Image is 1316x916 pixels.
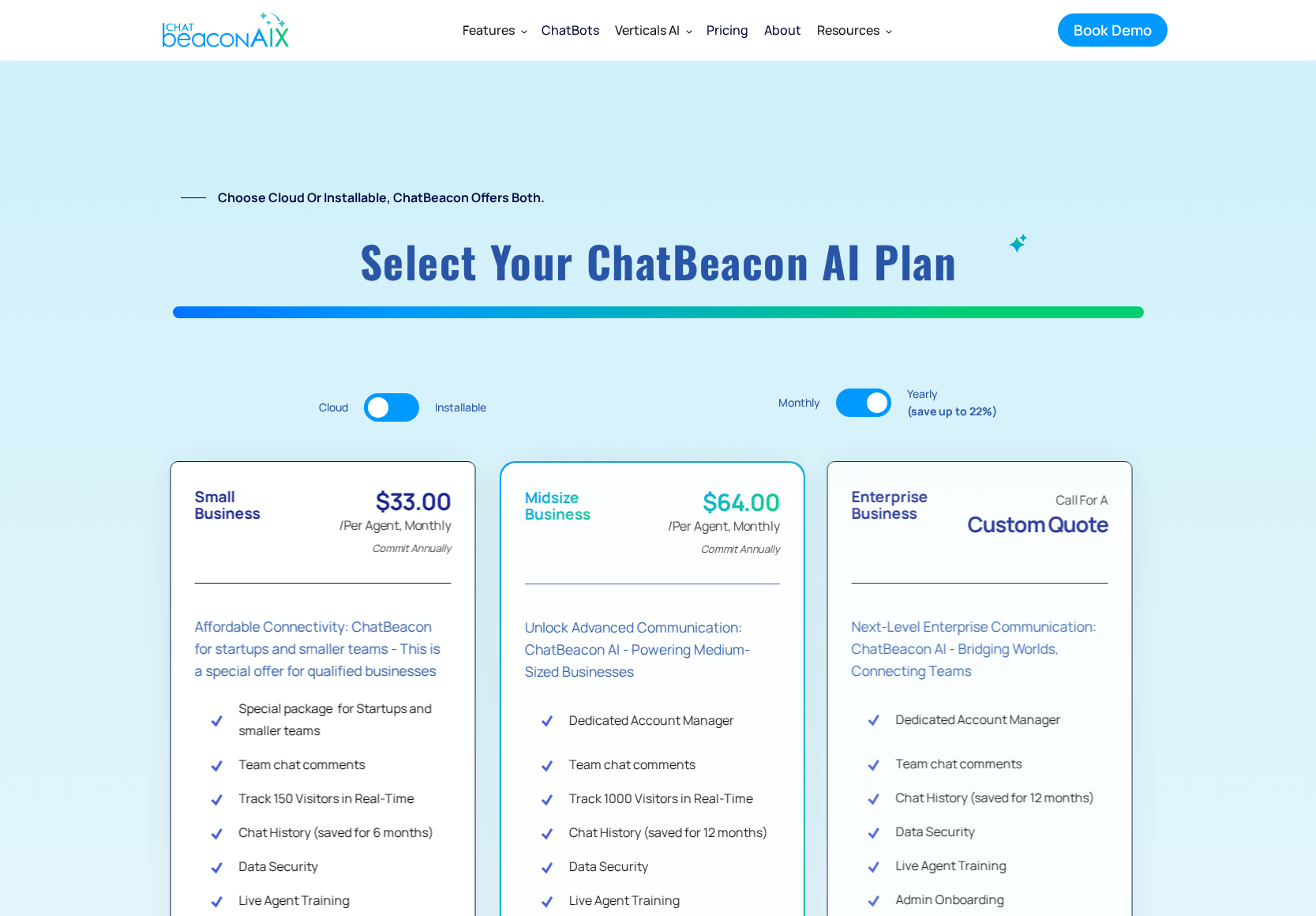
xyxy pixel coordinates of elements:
[707,19,748,41] div: Pricing
[173,240,1144,282] h1: Select your ChatBeacon AI plan
[607,11,699,49] div: Verticals AI
[542,19,599,41] div: ChatBots
[521,28,527,34] img: Dropdown
[764,19,801,41] div: About
[668,515,780,560] div: /Per Agent, Monthly
[895,888,1003,910] div: Admin Onboarding
[867,756,879,771] img: Check
[907,404,997,419] strong: (save up to 22%)
[569,821,768,843] div: Chat History (saved for 12 months)
[668,490,780,515] div: $64.00
[238,697,451,741] div: Special package for Startups and smaller teams
[851,615,1108,681] div: Next-Level Enterprise Communication: ChatBeacon AI - Bridging Worlds, Connecting Teams
[210,712,223,727] img: Check
[525,618,750,681] strong: Unlock Advanced Communication: ChatBeacon AI - Powering Medium-Sized Businesses
[701,542,780,556] em: Commit Annually
[569,753,695,775] div: Team chat comments
[756,9,809,51] a: About
[339,514,451,559] div: /Per Agent, Monthly
[1007,232,1029,254] img: ChatBeacon AI
[851,489,928,522] div: Enterprise Business
[210,893,223,908] img: Check
[218,189,545,206] strong: Choose Cloud or Installable, ChatBeacon offers both.
[895,753,1022,775] div: Team chat comments
[541,893,553,908] img: Check
[967,489,1108,511] div: Call For A
[569,709,734,731] div: Dedicated Account Manager
[463,19,515,41] div: Features
[534,9,607,51] a: ChatBots
[525,490,591,523] div: Midsize Business
[210,859,223,874] img: Check
[372,541,451,555] em: Commit Annually
[686,28,692,34] img: Dropdown
[435,399,486,416] div: Installable
[569,855,648,877] div: Data Security
[867,824,879,839] img: Check
[194,615,451,681] div: Affordable Connectivity: ChatBeacon for startups and smaller teams - This is a special offer for ...
[569,787,753,809] div: Track 1000 Visitors in Real-Time
[895,786,1094,809] div: Chat History (saved for 12 months)
[238,787,414,809] div: Track 150 Visitors in Real-Time
[210,791,223,806] img: Check
[867,790,879,805] img: Check
[886,28,892,34] img: Dropdown
[867,711,879,726] img: Check
[541,791,553,806] img: Check
[541,859,553,874] img: Check
[867,892,879,907] img: Check
[778,394,820,411] div: Monthly
[210,825,223,840] img: Check
[149,2,298,58] a: home
[907,385,997,419] div: Yearly
[541,825,553,840] img: Check
[238,753,365,775] div: Team chat comments
[238,821,433,843] div: Chat History (saved for 6 months)
[895,820,974,843] div: Data Security
[541,757,553,772] img: Check
[541,712,553,727] img: Check
[339,489,451,514] div: $33.00
[569,889,680,911] div: Live Agent Training
[615,19,680,41] div: Verticals AI
[817,19,879,41] div: Resources
[967,509,1108,539] span: Custom Quote
[194,489,260,522] div: Small Business
[238,855,317,877] div: Data Security
[895,854,1006,877] div: Live Agent Training
[1058,13,1168,47] a: Book Demo
[1074,20,1152,40] div: Book Demo
[867,858,879,873] img: Check
[238,889,349,911] div: Live Agent Training
[319,399,348,416] div: Cloud
[809,11,898,49] div: Resources
[895,708,1060,730] div: Dedicated Account Manager
[699,11,756,49] a: Pricing
[455,11,534,49] div: Features
[210,757,223,772] img: Check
